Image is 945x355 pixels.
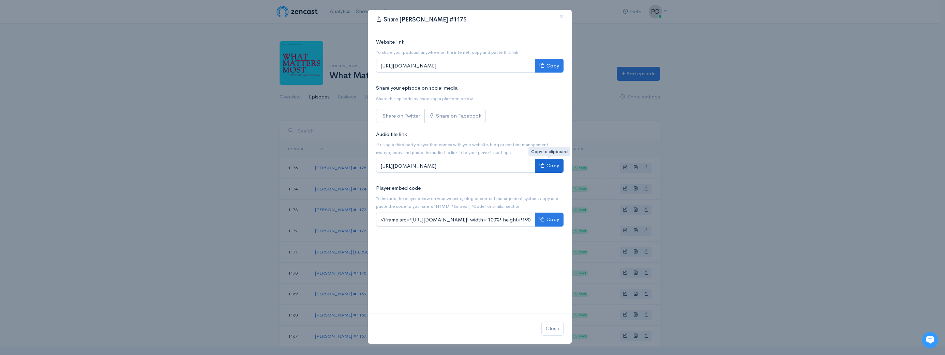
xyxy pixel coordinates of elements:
button: Close [541,322,564,336]
button: Copy [535,59,564,73]
span: Share [PERSON_NAME] #1175 [384,16,467,23]
input: [URL][DOMAIN_NAME] [376,159,535,173]
span: New conversation [44,94,82,100]
label: Player embed code [376,184,421,192]
input: Search articles [20,128,122,142]
input: [URL][DOMAIN_NAME] [376,59,535,73]
small: Share this episode by choosing a platform below. [376,96,474,102]
a: Share on Twitter [376,109,424,123]
small: If using a third party player that comes with your website, blog or content management system, co... [376,142,548,155]
label: Audio file link [376,130,407,138]
button: Copy [535,213,564,227]
p: Find an answer quickly [9,117,127,125]
small: To share your podcast anywhere on the internet, copy and paste this link. [376,49,520,55]
label: Website link [376,38,404,46]
span: × [559,11,564,21]
input: <iframe src='[URL][DOMAIN_NAME]' width='100%' height='190' frameborder='0' scrolling='no' seamles... [376,213,535,227]
div: Social sharing links [376,109,486,123]
div: Copy to clipboard [528,147,570,156]
button: Copy [535,159,564,173]
a: Share on Facebook [424,109,486,123]
h2: Just let us know if you need anything and we'll be happy to help! 🙂 [10,45,126,78]
button: Close [551,7,572,26]
small: To include the player below on your website, blog or content management system, copy and paste th... [376,196,558,209]
iframe: gist-messenger-bubble-iframe [922,332,938,348]
h1: Hi 👋 [10,33,126,44]
label: Share your episode on social media [376,84,457,92]
button: New conversation [11,90,126,104]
